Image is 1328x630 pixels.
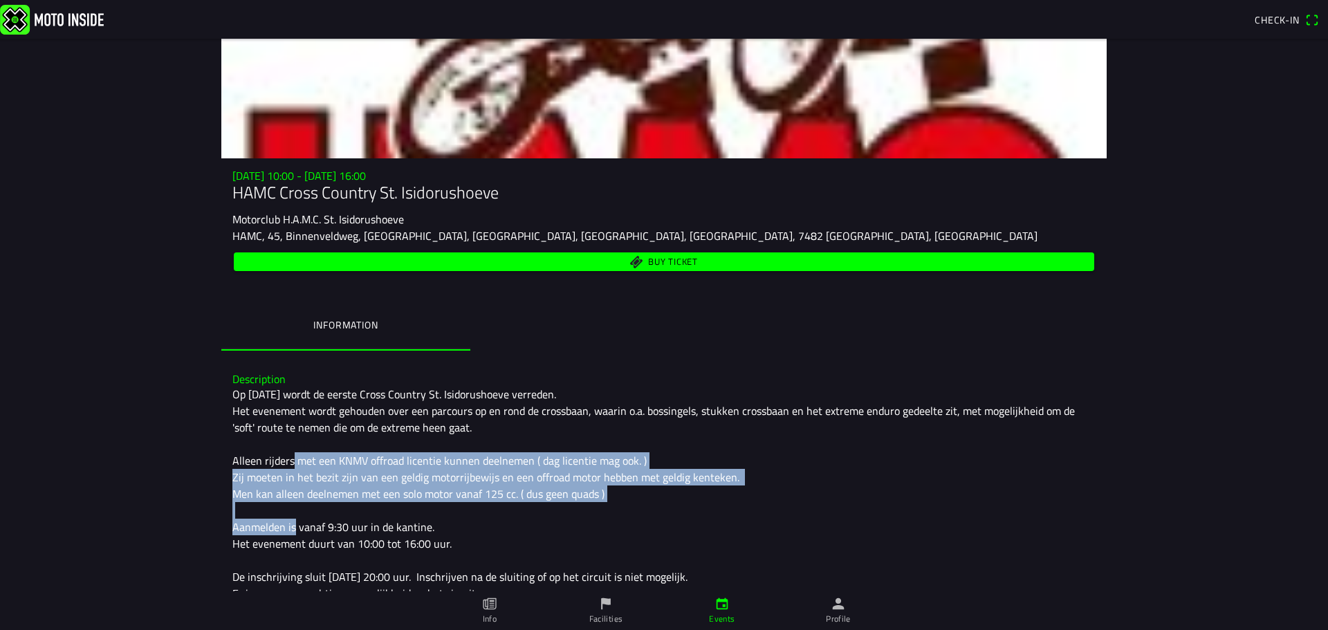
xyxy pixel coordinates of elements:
ion-label: Info [483,613,497,625]
div: Op [DATE] wordt de eerste Cross Country St. Isidorushoeve verreden. Het evenement wordt gehouden ... [232,386,1096,602]
ion-label: Events [709,613,735,625]
ion-text: HAMC, 45, Binnenveldweg, [GEOGRAPHIC_DATA], [GEOGRAPHIC_DATA], [GEOGRAPHIC_DATA], [GEOGRAPHIC_DAT... [232,228,1037,244]
ion-icon: person [831,596,846,611]
h3: Description [232,373,1096,386]
a: Check-inqr scanner [1248,8,1325,31]
span: Check-in [1255,12,1300,27]
h3: [DATE] 10:00 - [DATE] 16:00 [232,169,1096,183]
ion-icon: calendar [714,596,730,611]
ion-icon: flag [598,596,614,611]
span: Buy ticket [648,257,698,266]
ion-label: Facilities [589,613,623,625]
ion-label: Information [313,317,378,333]
ion-text: Motorclub H.A.M.C. St. Isidorushoeve [232,211,404,228]
ion-label: Profile [826,613,851,625]
h1: HAMC Cross Country St. Isidorushoeve [232,183,1096,203]
ion-icon: paper [482,596,497,611]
